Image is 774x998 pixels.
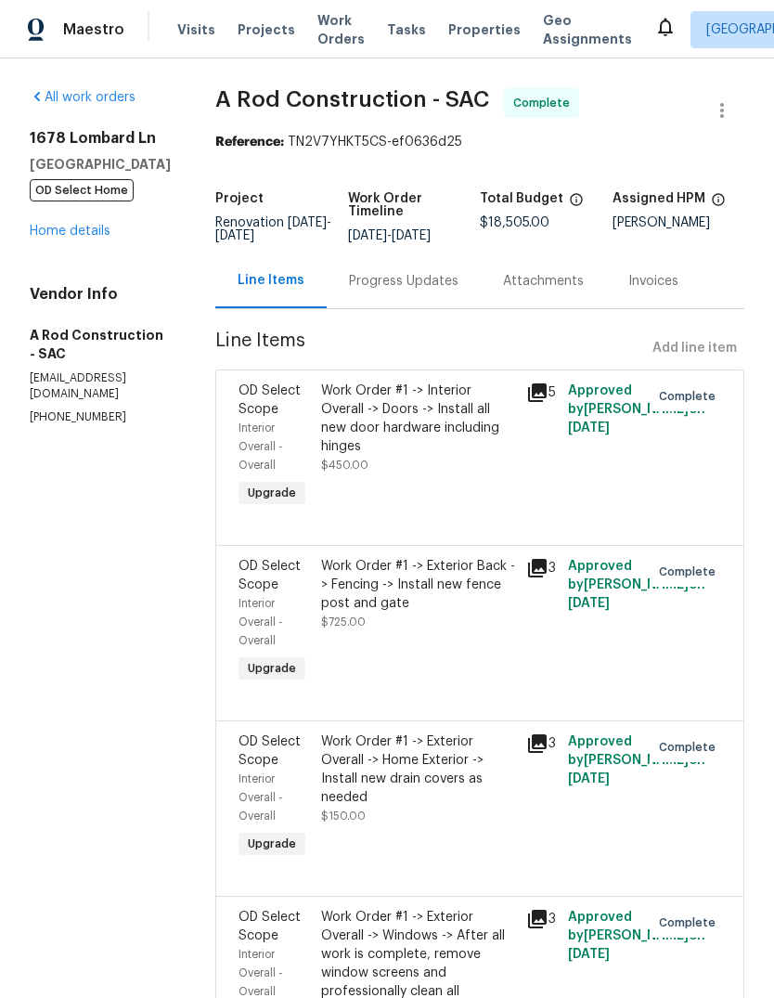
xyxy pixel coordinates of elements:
span: Interior Overall - Overall [239,949,283,997]
div: 3 [526,557,556,579]
div: Work Order #1 -> Exterior Back -> Fencing -> Install new fence post and gate [321,557,516,613]
span: [DATE] [568,421,610,434]
span: Projects [238,20,295,39]
span: - [215,216,331,242]
span: Line Items [215,331,645,366]
h5: Total Budget [480,192,563,205]
div: Work Order #1 -> Exterior Overall -> Home Exterior -> Install new drain covers as needed [321,732,516,807]
div: 3 [526,908,556,930]
div: 5 [526,382,556,404]
div: Attachments [503,272,584,291]
span: Upgrade [240,484,303,502]
span: Geo Assignments [543,11,632,48]
span: Complete [659,914,723,932]
span: Approved by [PERSON_NAME] on [568,560,705,610]
span: [DATE] [392,229,431,242]
span: $18,505.00 [480,216,549,229]
span: [DATE] [568,597,610,610]
span: Properties [448,20,521,39]
h5: Assigned HPM [613,192,705,205]
span: Upgrade [240,835,303,853]
span: The total cost of line items that have been proposed by Opendoor. This sum includes line items th... [569,192,584,216]
span: Approved by [PERSON_NAME] on [568,384,705,434]
h5: [GEOGRAPHIC_DATA] [30,155,171,174]
span: [DATE] [568,772,610,785]
span: OD Select Scope [239,735,301,767]
span: Interior Overall - Overall [239,422,283,471]
h5: A Rod Construction - SAC [30,326,171,363]
span: Complete [659,387,723,406]
span: Interior Overall - Overall [239,773,283,822]
h4: Vendor Info [30,285,171,304]
span: OD Select Scope [239,560,301,591]
span: OD Select Scope [239,911,301,942]
div: Line Items [238,271,304,290]
span: Complete [659,738,723,757]
span: OD Select Scope [239,384,301,416]
span: $725.00 [321,616,366,628]
b: Reference: [215,136,284,149]
span: Complete [659,563,723,581]
div: [PERSON_NAME] [613,216,745,229]
div: TN2V7YHKT5CS-ef0636d25 [215,133,744,151]
span: Maestro [63,20,124,39]
span: - [348,229,431,242]
span: A Rod Construction - SAC [215,88,489,110]
p: [PHONE_NUMBER] [30,409,171,425]
a: Home details [30,225,110,238]
span: [DATE] [568,948,610,961]
span: Approved by [PERSON_NAME] on [568,735,705,785]
span: The hpm assigned to this work order. [711,192,726,216]
div: Progress Updates [349,272,458,291]
span: Visits [177,20,215,39]
span: [DATE] [348,229,387,242]
span: [DATE] [288,216,327,229]
h5: Project [215,192,264,205]
h5: Work Order Timeline [348,192,481,218]
span: Interior Overall - Overall [239,598,283,646]
span: Renovation [215,216,331,242]
span: Tasks [387,23,426,36]
span: $450.00 [321,460,368,471]
a: All work orders [30,91,135,104]
p: [EMAIL_ADDRESS][DOMAIN_NAME] [30,370,171,402]
span: [DATE] [215,229,254,242]
div: Work Order #1 -> Interior Overall -> Doors -> Install all new door hardware including hinges [321,382,516,456]
span: OD Select Home [30,179,134,201]
span: Complete [513,94,577,112]
span: Upgrade [240,659,303,678]
span: Approved by [PERSON_NAME] on [568,911,705,961]
div: Invoices [628,272,678,291]
span: $150.00 [321,810,366,822]
span: Work Orders [317,11,365,48]
h2: 1678 Lombard Ln [30,129,171,148]
div: 3 [526,732,556,755]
